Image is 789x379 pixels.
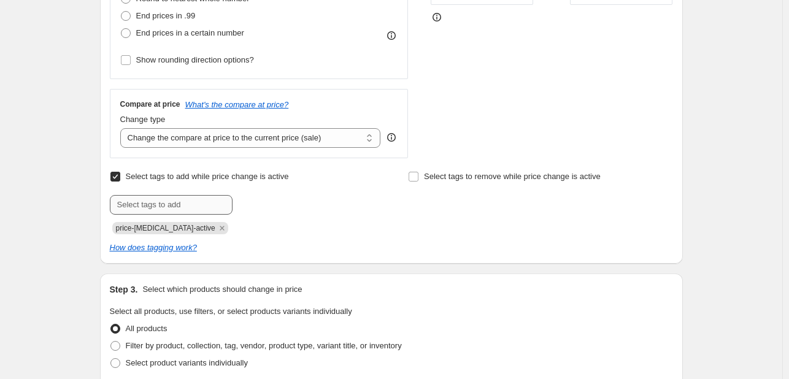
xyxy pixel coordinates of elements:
input: Select tags to add [110,195,233,215]
span: End prices in .99 [136,11,196,20]
button: Remove price-change-job-active [217,223,228,234]
span: Change type [120,115,166,124]
span: End prices in a certain number [136,28,244,37]
button: What's the compare at price? [185,100,289,109]
div: help [385,131,398,144]
span: price-change-job-active [116,224,215,232]
span: Select tags to remove while price change is active [424,172,601,181]
span: All products [126,324,167,333]
span: Select tags to add while price change is active [126,172,289,181]
span: Show rounding direction options? [136,55,254,64]
span: Select all products, use filters, or select products variants individually [110,307,352,316]
span: Filter by product, collection, tag, vendor, product type, variant title, or inventory [126,341,402,350]
span: Select product variants individually [126,358,248,367]
h3: Compare at price [120,99,180,109]
a: How does tagging work? [110,243,197,252]
h2: Step 3. [110,283,138,296]
p: Select which products should change in price [142,283,302,296]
